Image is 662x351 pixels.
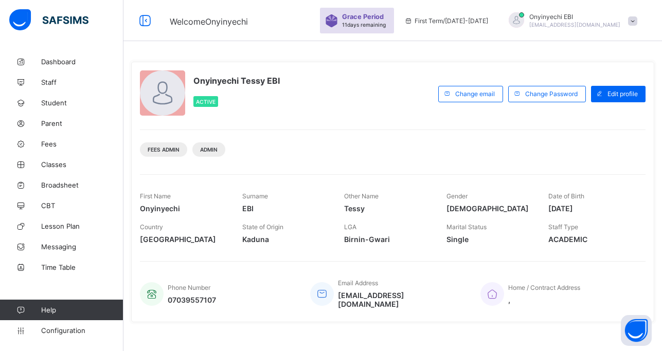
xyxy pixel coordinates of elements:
span: Configuration [41,326,123,335]
span: Tessy [344,204,431,213]
span: [EMAIL_ADDRESS][DOMAIN_NAME] [529,22,620,28]
span: Kaduna [242,235,329,244]
img: sticker-purple.71386a28dfed39d6af7621340158ba97.svg [325,14,338,27]
span: [EMAIL_ADDRESS][DOMAIN_NAME] [338,291,465,308]
span: Lesson Plan [41,222,123,230]
span: Staff [41,78,123,86]
span: Active [196,99,216,105]
span: Messaging [41,243,123,251]
span: ACADEMIC [548,235,635,244]
span: Home / Contract Address [508,284,580,291]
span: Onyinyechi [140,204,227,213]
span: Staff Type [548,223,578,231]
span: Single [446,235,533,244]
span: EBI [242,204,329,213]
span: Dashboard [41,58,123,66]
span: Birnin-Gwari [344,235,431,244]
span: LGA [344,223,356,231]
span: Other Name [344,192,379,200]
div: OnyinyechiEBI [498,12,642,29]
span: Admin [200,146,218,153]
span: Broadsheet [41,181,123,189]
span: Help [41,306,123,314]
span: CBT [41,201,123,210]
span: Welcome Onyinyechi [170,16,248,27]
span: Student [41,99,123,107]
span: Country [140,223,163,231]
span: Onyinyechi EBI [529,13,620,21]
span: State of Origin [242,223,283,231]
span: Change Password [525,90,578,98]
span: Classes [41,160,123,169]
span: Edit profile [607,90,638,98]
span: [DATE] [548,204,635,213]
span: 11 days remaining [342,22,386,28]
span: Time Table [41,263,123,271]
span: [GEOGRAPHIC_DATA] [140,235,227,244]
span: Marital Status [446,223,487,231]
span: 07039557107 [168,295,216,304]
span: Date of Birth [548,192,584,200]
button: Open asap [621,315,652,346]
span: Email Address [338,279,378,287]
span: Surname [242,192,268,200]
span: Onyinyechi Tessy EBI [193,76,280,86]
span: Gender [446,192,468,200]
span: Fees Admin [148,146,180,153]
span: First Name [140,192,171,200]
span: , [508,295,580,304]
span: Parent [41,119,123,127]
span: Fees [41,140,123,148]
span: Phone Number [168,284,210,291]
span: Change email [455,90,495,98]
span: Grace Period [342,13,384,21]
span: session/term information [404,17,488,25]
span: [DEMOGRAPHIC_DATA] [446,204,533,213]
img: safsims [9,9,88,31]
